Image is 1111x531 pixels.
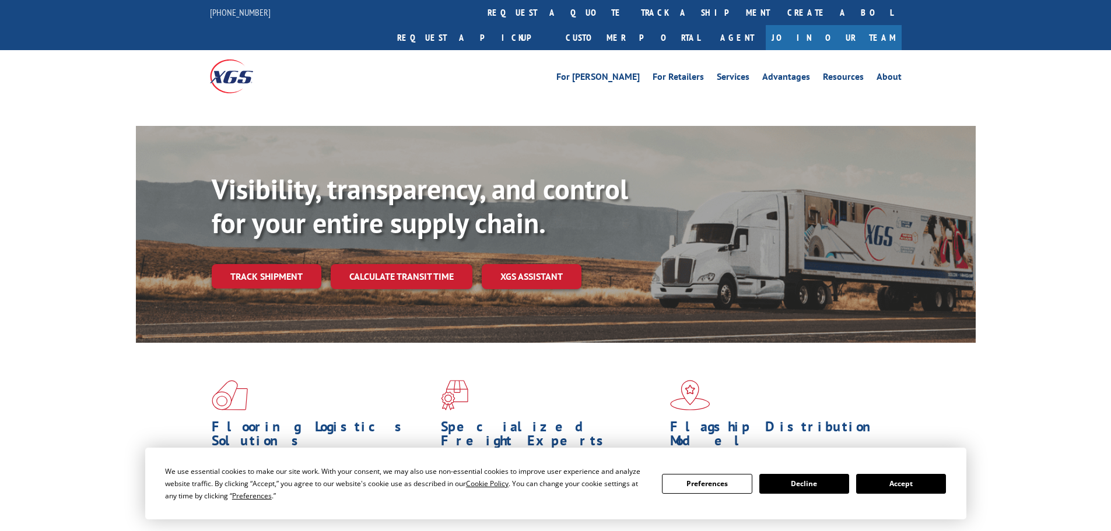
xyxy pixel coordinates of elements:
[441,420,661,453] h1: Specialized Freight Experts
[210,6,271,18] a: [PHONE_NUMBER]
[759,474,849,494] button: Decline
[482,264,581,289] a: XGS ASSISTANT
[331,264,472,289] a: Calculate transit time
[766,25,902,50] a: Join Our Team
[165,465,648,502] div: We use essential cookies to make our site work. With your consent, we may also use non-essential ...
[441,380,468,410] img: xgs-icon-focused-on-flooring-red
[212,264,321,289] a: Track shipment
[877,72,902,85] a: About
[709,25,766,50] a: Agent
[856,474,946,494] button: Accept
[557,25,709,50] a: Customer Portal
[388,25,557,50] a: Request a pickup
[662,474,752,494] button: Preferences
[556,72,640,85] a: For [PERSON_NAME]
[762,72,810,85] a: Advantages
[466,479,509,488] span: Cookie Policy
[212,420,432,453] h1: Flooring Logistics Solutions
[145,448,966,519] div: Cookie Consent Prompt
[717,72,749,85] a: Services
[232,491,272,501] span: Preferences
[653,72,704,85] a: For Retailers
[670,380,710,410] img: xgs-icon-flagship-distribution-model-red
[670,420,891,453] h1: Flagship Distribution Model
[212,171,628,241] b: Visibility, transparency, and control for your entire supply chain.
[212,380,248,410] img: xgs-icon-total-supply-chain-intelligence-red
[823,72,864,85] a: Resources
